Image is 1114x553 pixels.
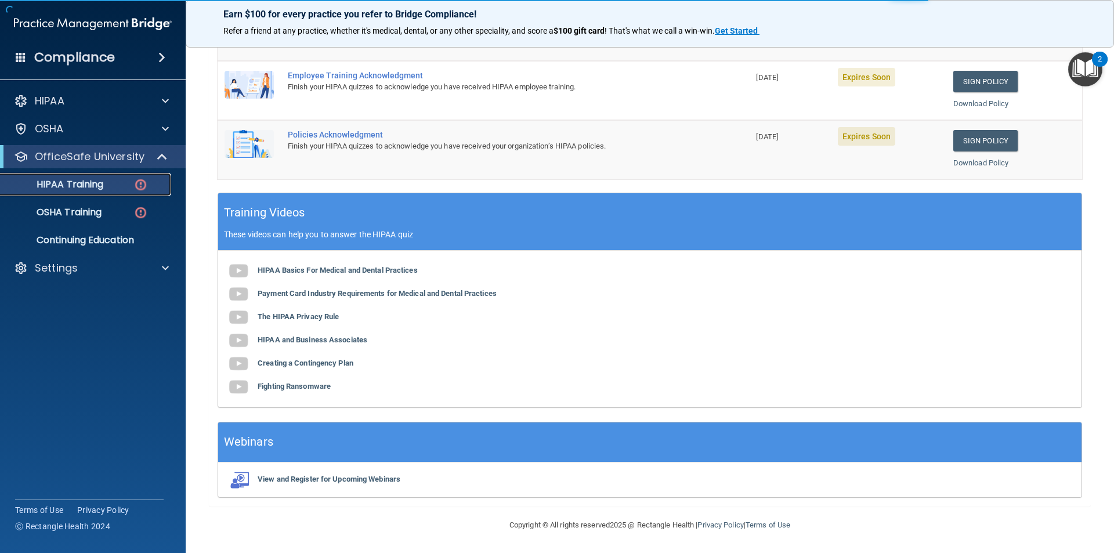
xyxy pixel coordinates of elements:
span: Expires Soon [838,127,895,146]
div: 2 [1098,59,1102,74]
a: Download Policy [953,99,1009,108]
b: Payment Card Industry Requirements for Medical and Dental Practices [258,289,497,298]
p: Continuing Education [8,234,166,246]
img: gray_youtube_icon.38fcd6cc.png [227,329,250,352]
span: Refer a friend at any practice, whether it's medical, dental, or any other speciality, and score a [223,26,554,35]
p: Earn $100 for every practice you refer to Bridge Compliance! [223,9,1076,20]
b: Creating a Contingency Plan [258,359,353,367]
a: Privacy Policy [77,504,129,516]
b: The HIPAA Privacy Rule [258,312,339,321]
img: PMB logo [14,12,172,35]
span: [DATE] [756,132,778,141]
p: OSHA Training [8,207,102,218]
div: Finish your HIPAA quizzes to acknowledge you have received HIPAA employee training. [288,80,691,94]
a: Terms of Use [15,504,63,516]
p: Settings [35,261,78,275]
img: danger-circle.6113f641.png [133,205,148,220]
a: Download Certificate [953,40,1023,49]
a: Settings [14,261,169,275]
span: Ⓒ Rectangle Health 2024 [15,521,110,532]
b: View and Register for Upcoming Webinars [258,475,400,483]
img: gray_youtube_icon.38fcd6cc.png [227,306,250,329]
span: Expires Soon [838,68,895,86]
div: Employee Training Acknowledgment [288,71,691,80]
span: ! That's what we call a win-win. [605,26,715,35]
img: danger-circle.6113f641.png [133,178,148,192]
a: Get Started [715,26,759,35]
a: HIPAA [14,94,169,108]
p: HIPAA [35,94,64,108]
p: These videos can help you to answer the HIPAA quiz [224,230,1076,239]
span: [DATE] [756,73,778,82]
b: HIPAA Basics For Medical and Dental Practices [258,266,418,274]
a: OSHA [14,122,169,136]
a: Privacy Policy [697,521,743,529]
div: Copyright © All rights reserved 2025 @ Rectangle Health | | [438,507,862,544]
a: OfficeSafe University [14,150,168,164]
b: HIPAA and Business Associates [258,335,367,344]
strong: Get Started [715,26,758,35]
img: gray_youtube_icon.38fcd6cc.png [227,352,250,375]
img: gray_youtube_icon.38fcd6cc.png [227,259,250,283]
b: Fighting Ransomware [258,382,331,391]
h5: Webinars [224,432,273,452]
a: Sign Policy [953,71,1018,92]
button: Open Resource Center, 2 new notifications [1068,52,1102,86]
a: Terms of Use [746,521,790,529]
strong: $100 gift card [554,26,605,35]
div: Policies Acknowledgment [288,130,691,139]
div: Finish your HIPAA quizzes to acknowledge you have received your organization’s HIPAA policies. [288,139,691,153]
a: Download Policy [953,158,1009,167]
h5: Training Videos [224,203,305,223]
img: gray_youtube_icon.38fcd6cc.png [227,283,250,306]
p: HIPAA Training [8,179,103,190]
h4: Compliance [34,49,115,66]
a: Sign Policy [953,130,1018,151]
img: webinarIcon.c7ebbf15.png [227,471,250,489]
img: gray_youtube_icon.38fcd6cc.png [227,375,250,399]
p: OfficeSafe University [35,150,144,164]
p: OSHA [35,122,64,136]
